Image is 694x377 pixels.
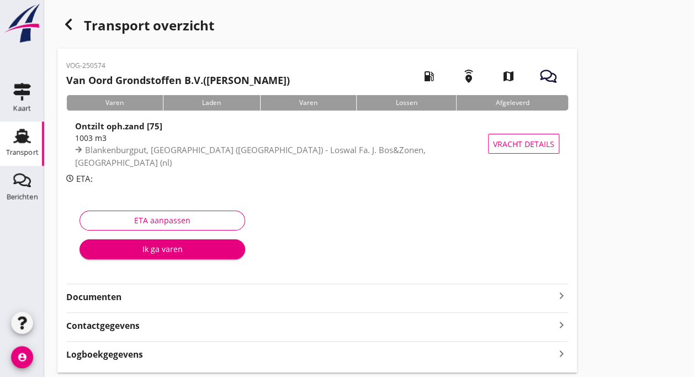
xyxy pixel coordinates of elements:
[80,239,245,259] button: Ik ga varen
[80,211,245,231] button: ETA aanpassen
[89,214,236,226] div: ETA aanpassen
[66,73,290,88] h2: ([PERSON_NAME])
[456,95,568,111] div: Afgeleverd
[88,243,236,255] div: Ik ga varen
[163,95,260,111] div: Laden
[57,13,577,40] div: Transport overzicht
[7,193,38,200] div: Berichten
[555,317,568,332] i: keyboard_arrow_right
[13,104,31,112] div: Kaart
[493,138,554,150] span: Vracht details
[66,291,555,303] strong: Documenten
[453,61,484,92] i: emergency_share
[6,149,39,156] div: Transport
[493,61,524,92] i: map
[66,348,143,361] strong: Logboekgegevens
[2,3,42,44] img: logo-small.a267ee39.svg
[66,95,163,111] div: Varen
[414,61,444,92] i: local_gas_station
[356,95,456,111] div: Lossen
[66,320,140,332] strong: Contactgegevens
[260,95,357,111] div: Varen
[488,134,559,154] button: Vracht details
[555,346,568,361] i: keyboard_arrow_right
[75,132,493,144] div: 1003 m3
[66,61,290,71] p: VOG-250574
[75,121,162,132] strong: Ontzilt oph.zand [75]
[76,173,93,184] span: ETA:
[555,289,568,302] i: keyboard_arrow_right
[75,144,426,168] span: Blankenburgput, [GEOGRAPHIC_DATA] ([GEOGRAPHIC_DATA]) - Loswal Fa. J. Bos&Zonen, [GEOGRAPHIC_DATA...
[66,74,203,87] strong: Van Oord Grondstoffen B.V.
[66,119,568,168] a: Ontzilt oph.zand [75]1003 m3Blankenburgput, [GEOGRAPHIC_DATA] ([GEOGRAPHIC_DATA]) - Loswal Fa. J....
[11,346,33,368] i: account_circle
